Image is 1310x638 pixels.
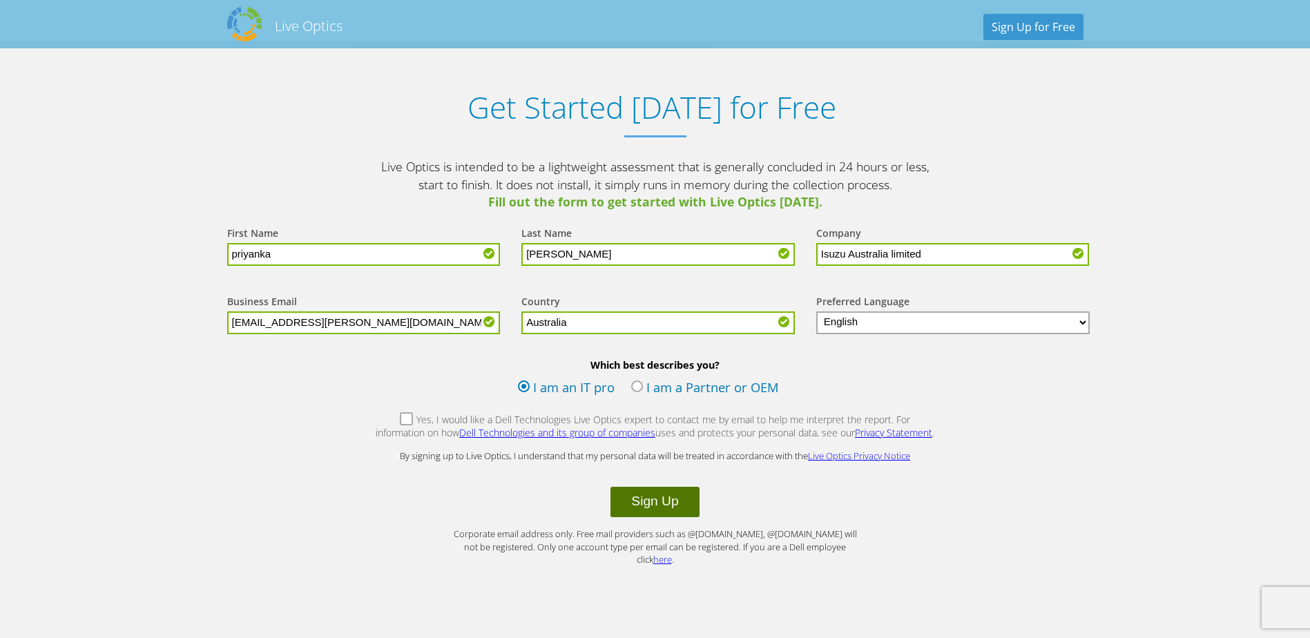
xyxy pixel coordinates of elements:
span: Fill out the form to get started with Live Optics [DATE]. [379,193,932,211]
a: Sign Up for Free [983,14,1083,40]
h1: Get Started [DATE] for Free [213,90,1090,125]
img: Dell Dpack [227,7,262,41]
label: I am a Partner or OEM [631,378,779,399]
a: Live Optics Privacy Notice [808,449,910,462]
a: here [653,553,672,565]
label: Yes, I would like a Dell Technologies Live Optics expert to contact me by email to help me interp... [375,413,936,443]
b: Which best describes you? [213,358,1097,371]
p: Live Optics is intended to be a lightweight assessment that is generally concluded in 24 hours or... [379,158,932,211]
label: Company [816,226,861,243]
p: Corporate email address only. Free mail providers such as @[DOMAIN_NAME], @[DOMAIN_NAME] will not... [448,528,863,566]
label: Country [521,295,560,311]
label: Preferred Language [816,295,909,311]
h2: Live Optics [275,17,343,35]
label: First Name [227,226,278,243]
p: By signing up to Live Optics, I understand that my personal data will be treated in accordance wi... [379,449,932,463]
label: I am an IT pro [518,378,615,399]
label: Business Email [227,295,297,311]
a: Dell Technologies and its group of companies [459,426,655,439]
input: Start typing to search for a country [521,311,795,334]
button: Sign Up [610,487,699,517]
a: Privacy Statement [855,426,932,439]
label: Last Name [521,226,572,243]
